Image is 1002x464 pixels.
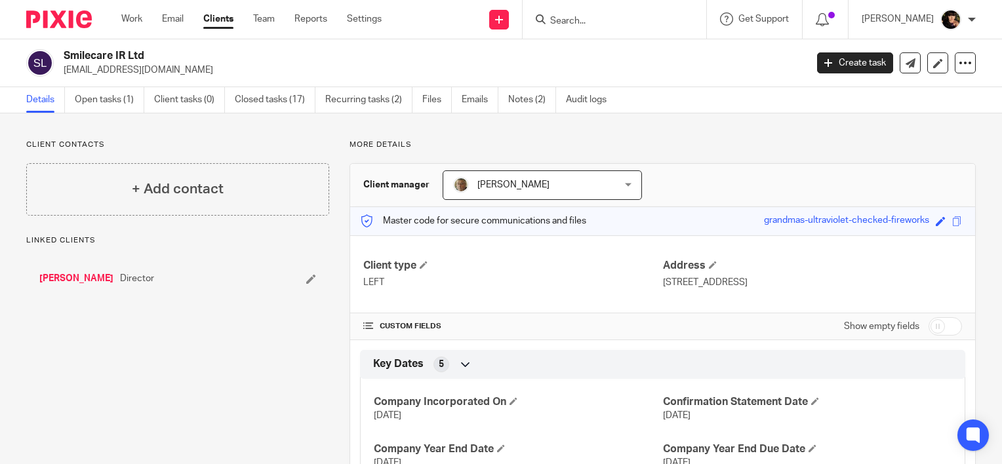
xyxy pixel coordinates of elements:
img: profile%20pic%204.JPG [453,177,469,193]
span: [DATE] [374,411,401,420]
h4: + Add contact [132,179,224,199]
p: [STREET_ADDRESS] [663,276,962,289]
a: [PERSON_NAME] [39,272,113,285]
a: Audit logs [566,87,616,113]
p: Client contacts [26,140,329,150]
a: Details [26,87,65,113]
span: Get Support [738,14,789,24]
h4: Confirmation Statement Date [663,395,952,409]
img: svg%3E [26,49,54,77]
input: Search [549,16,667,28]
a: Notes (2) [508,87,556,113]
a: Team [253,12,275,26]
a: Settings [347,12,382,26]
a: Client tasks (0) [154,87,225,113]
img: Pixie [26,10,92,28]
span: Key Dates [373,357,424,371]
div: grandmas-ultraviolet-checked-fireworks [764,214,929,229]
span: [PERSON_NAME] [477,180,550,189]
a: Emails [462,87,498,113]
p: [EMAIL_ADDRESS][DOMAIN_NAME] [64,64,797,77]
a: Files [422,87,452,113]
a: Work [121,12,142,26]
p: [PERSON_NAME] [862,12,934,26]
a: Closed tasks (17) [235,87,315,113]
h3: Client manager [363,178,430,191]
h4: Company Year End Date [374,442,662,456]
label: Show empty fields [844,320,919,333]
p: Master code for secure communications and files [360,214,586,227]
span: Director [120,272,154,285]
p: LEFT [363,276,662,289]
p: Linked clients [26,235,329,246]
a: Open tasks (1) [75,87,144,113]
img: 20210723_200136.jpg [940,9,961,30]
span: [DATE] [663,411,691,420]
h2: Smilecare IR Ltd [64,49,651,63]
h4: Client type [363,259,662,273]
a: Recurring tasks (2) [325,87,412,113]
h4: CUSTOM FIELDS [363,321,662,332]
h4: Company Year End Due Date [663,442,952,456]
a: Clients [203,12,233,26]
a: Create task [817,52,893,73]
a: Email [162,12,184,26]
h4: Address [663,259,962,273]
span: 5 [439,358,444,371]
h4: Company Incorporated On [374,395,662,409]
p: More details [350,140,976,150]
a: Reports [294,12,327,26]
